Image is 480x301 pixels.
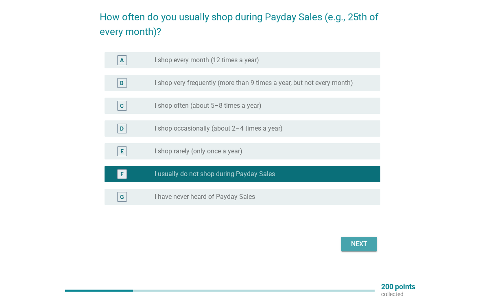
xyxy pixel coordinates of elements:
div: G [120,193,124,201]
p: collected [381,290,415,298]
div: Next [348,239,371,249]
label: I shop often (about 5–8 times a year) [155,102,262,110]
div: F [120,170,124,179]
label: I shop rarely (only once a year) [155,147,242,155]
label: I shop every month (12 times a year) [155,56,259,64]
p: 200 points [381,283,415,290]
div: D [120,124,124,133]
label: I shop occasionally (about 2–4 times a year) [155,124,283,133]
div: A [120,56,124,65]
div: E [120,147,124,156]
label: I shop very frequently (more than 9 times a year, but not every month) [155,79,353,87]
div: B [120,79,124,87]
label: I usually do not shop during Payday Sales [155,170,275,178]
h2: How often do you usually shop during Payday Sales (e.g., 25th of every month)? [100,2,381,39]
label: I have never heard of Payday Sales [155,193,255,201]
div: C [120,102,124,110]
button: Next [341,237,377,251]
